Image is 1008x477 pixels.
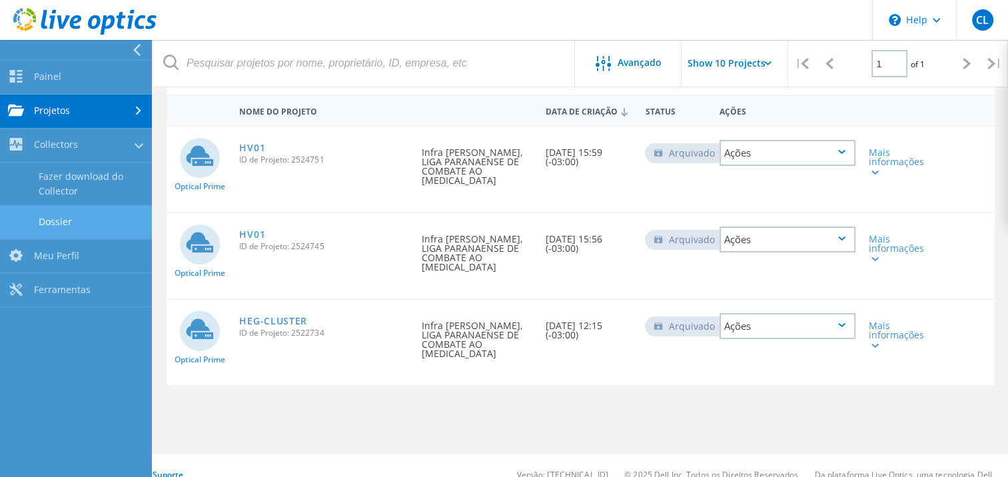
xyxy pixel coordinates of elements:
[720,313,855,339] div: Ações
[239,230,265,239] a: HV01
[645,230,728,250] div: Arquivado
[239,143,265,153] a: HV01
[233,98,414,123] div: Nome do Projeto
[720,140,855,166] div: Ações
[153,40,576,87] input: Pesquisar projetos por nome, proprietário, ID, empresa, etc
[638,98,713,123] div: Status
[239,316,307,326] a: HEG-CLUSTER
[415,127,539,199] div: Infra [PERSON_NAME], LIGA PARANAENSE DE COMBATE AO [MEDICAL_DATA]
[869,148,921,176] div: Mais informações
[618,58,662,67] span: Avançado
[415,213,539,285] div: Infra [PERSON_NAME], LIGA PARANAENSE DE COMBATE AO [MEDICAL_DATA]
[911,59,925,70] span: of 1
[889,14,901,26] svg: \n
[415,300,539,372] div: Infra [PERSON_NAME], LIGA PARANAENSE DE COMBATE AO [MEDICAL_DATA]
[539,213,638,266] div: [DATE] 15:56 (-03:00)
[239,156,408,164] span: ID de Projeto: 2524751
[869,321,921,349] div: Mais informações
[539,300,638,353] div: [DATE] 12:15 (-03:00)
[239,329,408,337] span: ID de Projeto: 2522734
[976,15,989,25] span: CL
[981,40,1008,87] div: |
[239,242,408,250] span: ID de Projeto: 2524745
[713,98,862,123] div: Ações
[13,28,157,37] a: Live Optics Dashboard
[539,127,638,180] div: [DATE] 15:59 (-03:00)
[539,98,638,123] div: Data de Criação
[175,269,225,277] span: Optical Prime
[869,235,921,262] div: Mais informações
[645,316,728,336] div: Arquivado
[645,143,728,163] div: Arquivado
[720,227,855,252] div: Ações
[175,356,225,364] span: Optical Prime
[788,40,815,87] div: |
[175,183,225,191] span: Optical Prime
